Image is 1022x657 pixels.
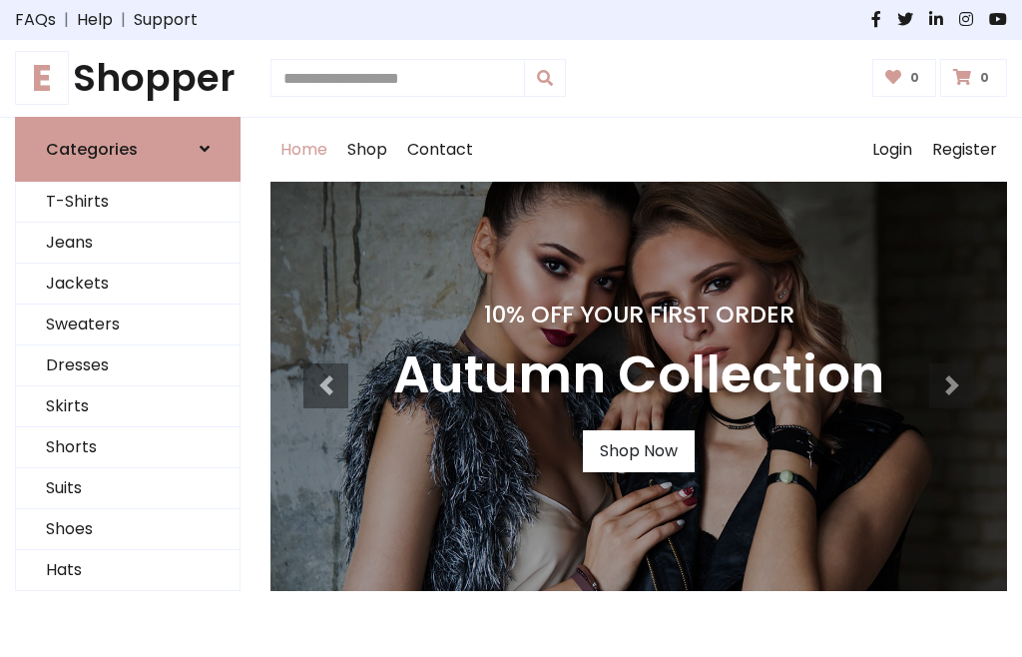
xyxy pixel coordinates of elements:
a: Skirts [16,386,240,427]
a: Categories [15,117,241,182]
a: Shop Now [583,430,695,472]
span: 0 [975,69,994,87]
a: Shorts [16,427,240,468]
a: Hats [16,550,240,591]
a: Register [922,118,1007,182]
h4: 10% Off Your First Order [393,301,884,328]
span: | [56,8,77,32]
a: FAQs [15,8,56,32]
h1: Shopper [15,56,241,101]
a: Suits [16,468,240,509]
a: Help [77,8,113,32]
h3: Autumn Collection [393,344,884,406]
a: Jackets [16,264,240,305]
a: Jeans [16,223,240,264]
a: Support [134,8,198,32]
a: Dresses [16,345,240,386]
a: Contact [397,118,483,182]
span: | [113,8,134,32]
a: 0 [872,59,937,97]
span: 0 [905,69,924,87]
a: Sweaters [16,305,240,345]
a: Shoes [16,509,240,550]
a: EShopper [15,56,241,101]
a: Login [862,118,922,182]
a: Shop [337,118,397,182]
a: 0 [940,59,1007,97]
h6: Categories [46,140,138,159]
a: Home [270,118,337,182]
a: T-Shirts [16,182,240,223]
span: E [15,51,69,105]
